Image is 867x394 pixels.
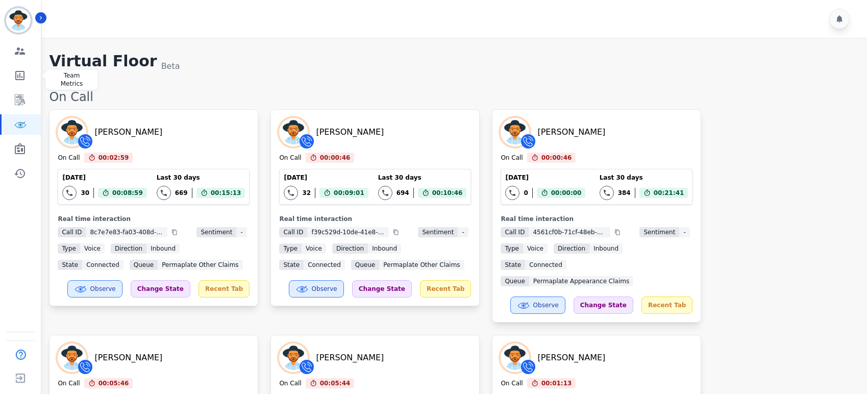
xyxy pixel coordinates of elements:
[161,60,180,72] div: Beta
[307,227,389,237] span: f39c529d-10de-41e8-bec9-ec6b09de80ec
[58,379,80,388] div: On Call
[279,154,301,163] div: On Call
[58,154,80,163] div: On Call
[81,189,89,197] div: 30
[158,260,242,270] span: Permaplate Other Claims
[320,378,351,388] span: 00:05:44
[130,260,158,270] span: Queue
[112,188,143,198] span: 00:08:59
[525,260,566,270] span: connected
[537,126,605,138] div: [PERSON_NAME]
[6,8,31,33] img: Bordered avatar
[551,188,582,198] span: 00:00:00
[86,227,167,237] span: 8c7e7e83-fa03-408d-8987-ea37a8d15da3
[639,227,679,237] span: Sentiment
[368,243,401,254] span: inbound
[501,215,692,223] div: Real time interaction
[420,280,471,298] div: Recent Tab
[279,243,302,254] span: Type
[284,174,368,182] div: [DATE]
[501,227,529,237] span: Call ID
[199,280,250,298] div: Recent Tab
[589,243,623,254] span: inbound
[529,276,633,286] span: Permaplate Appearance Claims
[316,352,384,364] div: [PERSON_NAME]
[418,227,458,237] span: Sentiment
[279,118,308,146] img: Avatar
[524,189,528,197] div: 0
[196,227,236,237] span: Sentiment
[279,260,304,270] span: State
[533,301,559,309] span: Observe
[352,280,412,298] div: Change State
[501,154,523,163] div: On Call
[302,243,326,254] span: voice
[175,189,188,197] div: 669
[641,297,692,314] div: Recent Tab
[541,153,572,163] span: 00:00:46
[510,297,565,314] button: Observe
[58,260,82,270] span: State
[49,52,157,72] h1: Virtual Floor
[501,379,523,388] div: On Call
[58,243,80,254] span: Type
[600,174,688,182] div: Last 30 days
[432,188,463,198] span: 00:10:46
[80,243,105,254] span: voice
[131,280,190,298] div: Change State
[236,227,246,237] span: -
[98,153,129,163] span: 00:02:59
[501,260,525,270] span: State
[82,260,123,270] span: connected
[320,153,351,163] span: 00:00:46
[529,227,610,237] span: 4561cf0b-71cf-48eb-ab68-39ad5c52fcfe
[98,378,129,388] span: 00:05:46
[351,260,379,270] span: Queue
[397,189,409,197] div: 694
[157,174,245,182] div: Last 30 days
[501,343,529,372] img: Avatar
[537,352,605,364] div: [PERSON_NAME]
[304,260,345,270] span: connected
[541,378,572,388] span: 00:01:13
[279,379,301,388] div: On Call
[654,188,684,198] span: 00:21:41
[379,260,464,270] span: Permaplate Other Claims
[211,188,241,198] span: 00:15:13
[146,243,180,254] span: inbound
[501,276,529,286] span: Queue
[574,297,633,314] div: Change State
[302,189,311,197] div: 32
[334,188,364,198] span: 00:09:01
[90,285,116,293] span: Observe
[289,280,344,298] button: Observe
[523,243,548,254] span: voice
[378,174,467,182] div: Last 30 days
[501,243,523,254] span: Type
[505,174,585,182] div: [DATE]
[679,227,689,237] span: -
[458,227,468,237] span: -
[312,285,337,293] span: Observe
[67,280,122,298] button: Observe
[94,126,162,138] div: [PERSON_NAME]
[501,118,529,146] img: Avatar
[316,126,384,138] div: [PERSON_NAME]
[332,243,368,254] span: Direction
[279,227,307,237] span: Call ID
[58,118,86,146] img: Avatar
[554,243,589,254] span: Direction
[279,215,471,223] div: Real time interaction
[58,343,86,372] img: Avatar
[58,227,86,237] span: Call ID
[49,89,857,105] div: On Call
[58,215,250,223] div: Real time interaction
[94,352,162,364] div: [PERSON_NAME]
[618,189,631,197] div: 384
[111,243,146,254] span: Direction
[279,343,308,372] img: Avatar
[62,174,146,182] div: [DATE]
